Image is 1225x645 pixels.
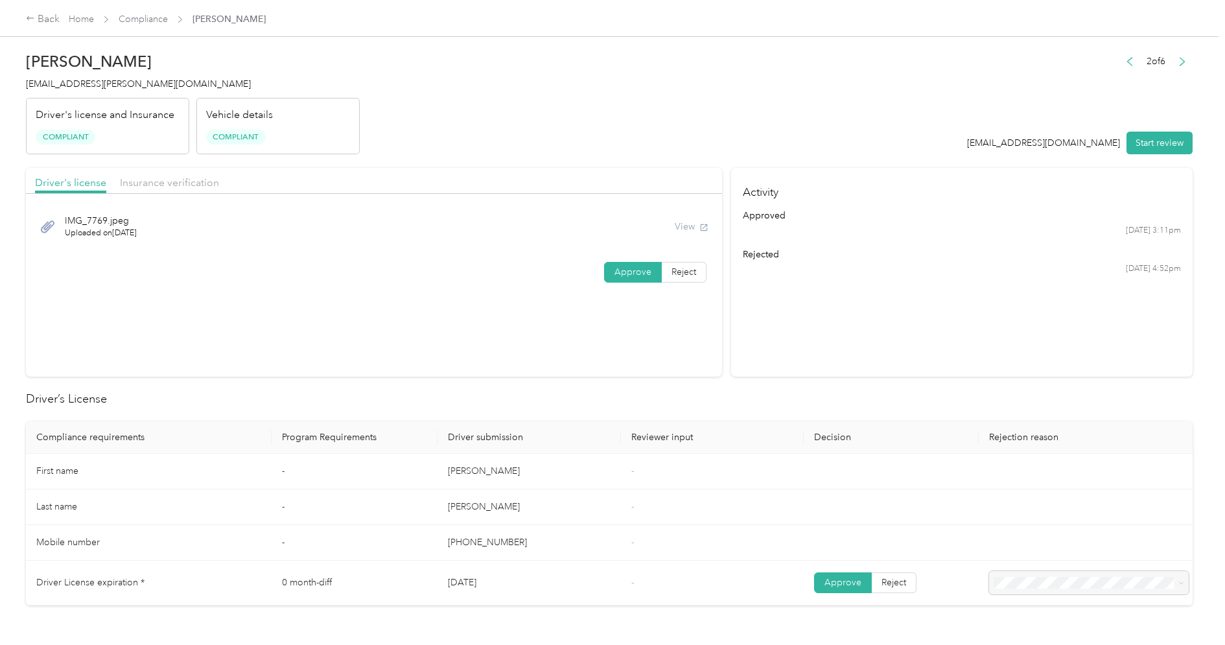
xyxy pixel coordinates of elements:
[881,577,906,588] span: Reject
[1147,54,1165,68] span: 2 of 6
[26,390,1193,408] h2: Driver’s License
[35,176,106,189] span: Driver's license
[65,214,137,228] span: IMG_7769.jpeg
[26,619,1193,637] h2: Insurance Declaration
[206,130,266,145] span: Compliant
[272,421,438,454] th: Program Requirements
[26,561,272,605] td: Driver License expiration *
[1126,263,1181,275] time: [DATE] 4:52pm
[1126,225,1181,237] time: [DATE] 3:11pm
[272,454,438,489] td: -
[36,130,95,145] span: Compliant
[206,108,273,123] p: Vehicle details
[743,248,1182,261] div: rejected
[26,78,251,89] span: [EMAIL_ADDRESS][PERSON_NAME][DOMAIN_NAME]
[26,12,60,27] div: Back
[26,53,360,71] h2: [PERSON_NAME]
[26,421,272,454] th: Compliance requirements
[437,525,620,561] td: [PHONE_NUMBER]
[36,577,145,588] span: Driver License expiration *
[437,489,620,525] td: [PERSON_NAME]
[36,537,100,548] span: Mobile number
[824,577,861,588] span: Approve
[36,501,77,512] span: Last name
[1126,132,1193,154] button: Start review
[731,168,1193,209] h4: Activity
[631,501,634,512] span: -
[26,489,272,525] td: Last name
[272,525,438,561] td: -
[804,421,979,454] th: Decision
[36,465,78,476] span: First name
[36,108,174,123] p: Driver's license and Insurance
[26,525,272,561] td: Mobile number
[120,176,219,189] span: Insurance verification
[631,577,634,588] span: -
[69,14,94,25] a: Home
[631,537,634,548] span: -
[631,465,634,476] span: -
[65,228,137,239] span: Uploaded on [DATE]
[272,561,438,605] td: 0 month-diff
[437,454,620,489] td: [PERSON_NAME]
[437,421,620,454] th: Driver submission
[621,421,804,454] th: Reviewer input
[743,209,1182,222] div: approved
[967,136,1120,150] div: [EMAIL_ADDRESS][DOMAIN_NAME]
[192,12,266,26] span: [PERSON_NAME]
[1152,572,1225,645] iframe: Everlance-gr Chat Button Frame
[119,14,168,25] a: Compliance
[26,454,272,489] td: First name
[671,266,696,277] span: Reject
[614,266,651,277] span: Approve
[437,561,620,605] td: [DATE]
[272,489,438,525] td: -
[979,421,1199,454] th: Rejection reason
